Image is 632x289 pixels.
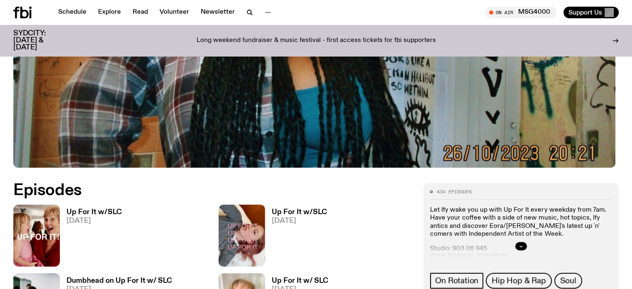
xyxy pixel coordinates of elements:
span: 434 episodes [437,190,472,194]
span: Support Us [568,9,602,16]
a: Up For It w/SLC[DATE] [265,209,327,267]
span: Hip Hop & Rap [492,276,546,285]
button: On AirMSG4000 [485,7,557,18]
a: On Rotation [430,273,483,289]
h3: Up For It w/SLC [272,209,327,216]
h2: Episodes [13,183,413,198]
h3: Up For It w/ SLC [272,277,328,284]
a: Newsletter [196,7,240,18]
a: Up For It w/SLC[DATE] [60,209,122,267]
a: Soul [554,273,582,289]
a: Explore [93,7,126,18]
span: [DATE] [272,217,327,225]
p: Long weekend fundraiser & music festival - first access tickets for fbi supporters [197,37,436,44]
h3: SYDCITY: [DATE] & [DATE] [13,30,66,51]
a: Read [128,7,153,18]
span: On Rotation [435,276,478,285]
a: Volunteer [155,7,194,18]
span: Soul [560,276,576,285]
h3: Dumbhead on Up For It w/ SLC [66,277,172,284]
span: [DATE] [66,217,122,225]
a: Hip Hop & Rap [486,273,551,289]
button: Support Us [563,7,619,18]
p: Let Ify wake you up with Up For It every weekday from 7am. Have your coffee with a side of new mu... [430,206,612,238]
h3: Up For It w/SLC [66,209,122,216]
a: Schedule [53,7,91,18]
